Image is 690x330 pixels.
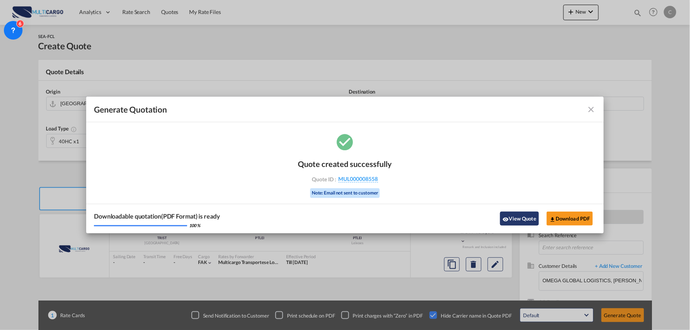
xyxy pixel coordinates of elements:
[587,105,596,114] md-icon: icon-close fg-AAA8AD cursor m-0
[94,104,167,115] span: Generate Quotation
[94,212,220,221] div: Downloadable quotation(PDF Format) is ready
[300,175,390,182] div: Quote ID :
[547,212,593,226] button: Download PDF
[335,132,355,151] md-icon: icon-checkbox-marked-circle
[189,222,200,228] div: 100 %
[310,188,380,198] div: Note: Email not sent to customer
[549,216,556,222] md-icon: icon-download
[339,175,378,182] span: MUL000008558
[500,212,539,226] button: icon-eyeView Quote
[298,159,392,168] div: Quote created successfully
[86,97,604,233] md-dialog: Generate Quotation Quote ...
[503,216,509,222] md-icon: icon-eye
